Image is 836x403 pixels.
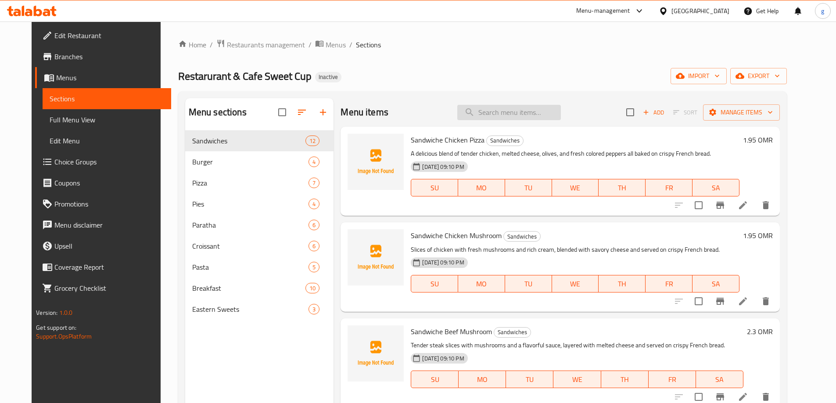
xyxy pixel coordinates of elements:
span: TH [605,373,645,386]
div: items [309,304,319,314]
span: Breakfast [192,283,305,293]
a: Edit menu item [738,392,748,402]
div: items [305,136,319,146]
span: Pasta [192,262,309,272]
span: MO [462,278,502,290]
div: items [309,199,319,209]
span: Promotions [54,199,164,209]
div: items [309,157,319,167]
button: Manage items [703,104,780,121]
a: Edit Restaurant [35,25,171,46]
span: [DATE] 09:10 PM [419,354,467,363]
span: Sandwiches [494,327,531,337]
span: SU [415,278,455,290]
button: TH [599,275,646,292]
span: Select section [621,103,639,121]
button: MO [459,371,506,388]
span: MO [462,373,502,386]
span: 4 [309,158,319,166]
a: Choice Groups [35,151,171,172]
div: items [309,241,319,251]
div: Menu-management [576,6,630,16]
button: FR [649,371,696,388]
button: Add [639,106,667,119]
span: TU [509,373,550,386]
span: SA [700,373,740,386]
div: Inactive [315,72,341,82]
div: Sandwiches12 [185,130,334,151]
span: 6 [309,221,319,229]
span: Branches [54,51,164,62]
button: MO [458,275,505,292]
button: WE [552,275,599,292]
span: Sections [356,39,381,50]
span: 6 [309,242,319,250]
span: SU [415,373,455,386]
button: SU [411,275,458,292]
span: MO [462,182,502,194]
span: WE [557,373,597,386]
a: Home [178,39,206,50]
button: TU [505,179,552,196]
button: SA [692,275,739,292]
div: Breakfast10 [185,278,334,299]
span: Eastern Sweets [192,304,309,314]
span: WE [556,278,596,290]
button: Branch-specific-item [710,291,731,312]
span: FR [649,182,689,194]
span: [DATE] 09:10 PM [419,163,467,171]
button: import [671,68,727,84]
button: SA [692,179,739,196]
span: Sandwiche Chicken Pizza [411,133,484,146]
span: TU [509,278,549,290]
div: Pies [192,199,309,209]
h2: Menu items [341,106,388,119]
span: import [678,71,720,82]
span: 3 [309,305,319,314]
a: Sections [43,88,171,109]
a: Menus [35,67,171,88]
span: Sections [50,93,164,104]
span: Select to update [689,196,708,214]
div: [GEOGRAPHIC_DATA] [671,6,729,16]
button: Branch-specific-item [710,195,731,216]
button: TU [506,371,553,388]
div: Pies4 [185,193,334,214]
img: Sandwiche Beef Mushroom [348,325,404,382]
span: g [821,6,824,16]
span: Menus [326,39,346,50]
a: Menu disclaimer [35,214,171,235]
span: Sandwiches [504,232,540,242]
span: [DATE] 09:10 PM [419,258,467,267]
span: 12 [306,137,319,145]
span: TH [602,182,642,194]
span: Add [642,107,665,118]
span: Version: [36,307,57,318]
span: TH [602,278,642,290]
a: Promotions [35,193,171,214]
button: TU [505,275,552,292]
span: Pizza [192,178,309,188]
span: Coverage Report [54,262,164,272]
span: Edit Restaurant [54,30,164,41]
span: Menu disclaimer [54,220,164,230]
span: Burger [192,157,309,167]
div: Croissant6 [185,235,334,257]
span: SA [696,278,736,290]
a: Restaurants management [216,39,305,50]
span: Menus [56,72,164,83]
h6: 1.95 OMR [743,134,773,146]
button: WE [553,371,601,388]
div: Paratha [192,220,309,230]
div: Pizza7 [185,172,334,193]
span: Sandwiches [487,136,523,146]
button: Add section [312,102,334,123]
a: Edit Menu [43,130,171,151]
button: TH [599,179,646,196]
span: Select section first [667,106,703,119]
span: Restarurant & Cafe Sweet Cup [178,66,312,86]
span: Inactive [315,73,341,81]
